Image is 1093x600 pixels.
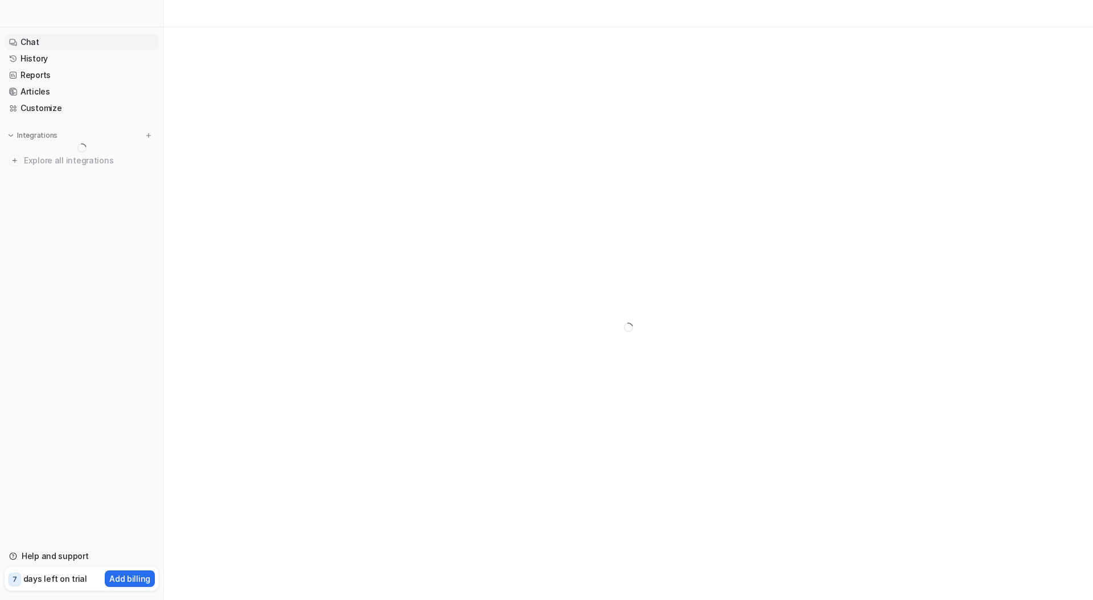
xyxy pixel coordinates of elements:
[24,151,154,170] span: Explore all integrations
[145,131,153,139] img: menu_add.svg
[13,574,17,585] p: 7
[109,573,150,585] p: Add billing
[5,84,159,100] a: Articles
[5,153,159,169] a: Explore all integrations
[7,131,15,139] img: expand menu
[5,67,159,83] a: Reports
[17,131,57,140] p: Integrations
[5,130,61,141] button: Integrations
[5,34,159,50] a: Chat
[9,155,20,166] img: explore all integrations
[105,570,155,587] button: Add billing
[5,100,159,116] a: Customize
[5,548,159,564] a: Help and support
[5,51,159,67] a: History
[23,573,87,585] p: days left on trial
